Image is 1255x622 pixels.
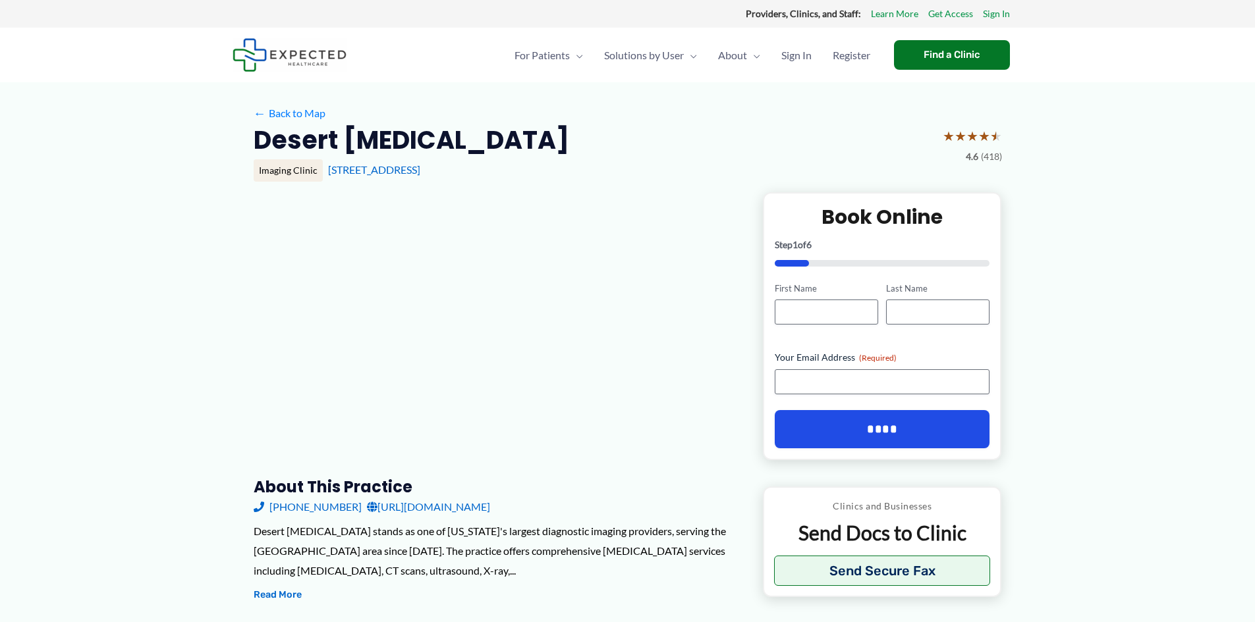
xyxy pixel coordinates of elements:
span: ★ [978,124,990,148]
span: Menu Toggle [570,32,583,78]
a: Solutions by UserMenu Toggle [594,32,708,78]
a: [STREET_ADDRESS] [328,163,420,176]
a: Get Access [928,5,973,22]
span: ← [254,107,266,119]
a: [PHONE_NUMBER] [254,497,362,517]
span: For Patients [515,32,570,78]
span: ★ [955,124,966,148]
span: Solutions by User [604,32,684,78]
span: Sign In [781,32,812,78]
span: (418) [981,148,1002,165]
span: Menu Toggle [747,32,760,78]
span: Register [833,32,870,78]
a: Find a Clinic [894,40,1010,70]
h2: Book Online [775,204,990,230]
a: Sign In [983,5,1010,22]
div: Desert [MEDICAL_DATA] stands as one of [US_STATE]'s largest diagnostic imaging providers, serving... [254,521,742,580]
span: 4.6 [966,148,978,165]
span: ★ [943,124,955,148]
span: (Required) [859,353,897,363]
label: Last Name [886,282,990,295]
span: About [718,32,747,78]
a: Learn More [871,5,918,22]
div: Imaging Clinic [254,159,323,182]
label: First Name [775,282,878,295]
p: Send Docs to Clinic [774,520,991,546]
a: Sign In [771,32,822,78]
label: Your Email Address [775,351,990,364]
a: [URL][DOMAIN_NAME] [367,497,490,517]
span: 1 [793,239,798,250]
p: Step of [775,240,990,249]
span: ★ [990,124,1002,148]
span: 6 [806,239,812,250]
a: Register [822,32,881,78]
a: For PatientsMenu Toggle [504,32,594,78]
strong: Providers, Clinics, and Staff: [746,8,861,19]
a: ←Back to Map [254,103,325,123]
a: AboutMenu Toggle [708,32,771,78]
h3: About this practice [254,477,742,497]
img: Expected Healthcare Logo - side, dark font, small [233,38,347,72]
p: Clinics and Businesses [774,498,991,515]
button: Send Secure Fax [774,556,991,586]
span: ★ [966,124,978,148]
h2: Desert [MEDICAL_DATA] [254,124,569,156]
nav: Primary Site Navigation [504,32,881,78]
span: Menu Toggle [684,32,697,78]
button: Read More [254,587,302,603]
